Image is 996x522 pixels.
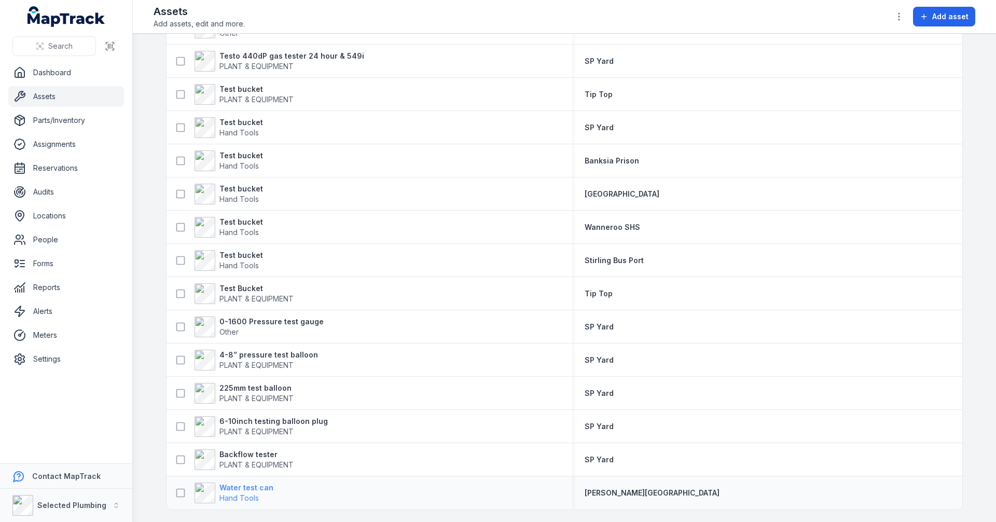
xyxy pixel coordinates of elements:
[932,11,969,22] span: Add asset
[219,283,294,294] strong: Test Bucket
[195,84,294,105] a: Test bucketPLANT & EQUIPMENT
[585,189,659,199] a: [GEOGRAPHIC_DATA]
[154,4,245,19] h2: Assets
[27,6,105,27] a: MapTrack
[585,222,640,232] a: Wanneroo SHS
[8,229,124,250] a: People
[585,56,614,66] a: SP Yard
[219,383,294,393] strong: 225mm test balloon
[585,57,614,65] span: SP Yard
[219,117,263,128] strong: Test bucket
[219,294,294,303] span: PLANT & EQUIPMENT
[219,460,294,469] span: PLANT & EQUIPMENT
[219,29,239,37] span: Other
[585,255,644,266] a: Stirling Bus Port
[8,301,124,322] a: Alerts
[219,128,259,137] span: Hand Tools
[8,110,124,131] a: Parts/Inventory
[195,51,364,72] a: Testo 440dP gas tester 24 hour & 549iPLANT & EQUIPMENT
[195,117,263,138] a: Test bucketHand Tools
[37,501,106,510] strong: Selected Plumbing
[195,184,263,204] a: Test bucketHand Tools
[48,41,73,51] span: Search
[585,322,614,332] a: SP Yard
[8,277,124,298] a: Reports
[585,223,640,231] span: Wanneroo SHS
[195,449,294,470] a: Backflow testerPLANT & EQUIPMENT
[8,182,124,202] a: Audits
[219,217,263,227] strong: Test bucket
[585,90,613,99] span: Tip Top
[219,327,239,336] span: Other
[219,427,294,436] span: PLANT & EQUIPMENT
[585,89,613,100] a: Tip Top
[195,250,263,271] a: Test bucketHand Tools
[219,317,324,327] strong: 0-1600 Pressure test gauge
[219,95,294,104] span: PLANT & EQUIPMENT
[585,189,659,198] span: [GEOGRAPHIC_DATA]
[585,355,614,364] span: SP Yard
[219,449,294,460] strong: Backflow tester
[219,250,263,260] strong: Test bucket
[585,421,614,432] a: SP Yard
[195,416,328,437] a: 6-10inch testing balloon plugPLANT & EQUIPMENT
[8,158,124,178] a: Reservations
[195,283,294,304] a: Test BucketPLANT & EQUIPMENT
[8,205,124,226] a: Locations
[219,228,259,237] span: Hand Tools
[219,350,318,360] strong: 4-8” pressure test balloon
[585,256,644,265] span: Stirling Bus Port
[219,184,263,194] strong: Test bucket
[585,388,614,399] a: SP Yard
[585,289,613,299] a: Tip Top
[585,156,639,165] span: Banksia Prison
[219,394,294,403] span: PLANT & EQUIPMENT
[195,483,273,503] a: Water test canHand Tools
[195,150,263,171] a: Test bucketHand Tools
[12,36,96,56] button: Search
[32,472,101,480] strong: Contact MapTrack
[195,317,324,337] a: 0-1600 Pressure test gaugeOther
[195,350,318,370] a: 4-8” pressure test balloonPLANT & EQUIPMENT
[8,253,124,274] a: Forms
[219,150,263,161] strong: Test bucket
[219,195,259,203] span: Hand Tools
[585,455,614,464] span: SP Yard
[8,134,124,155] a: Assignments
[154,19,245,29] span: Add assets, edit and more.
[585,322,614,331] span: SP Yard
[8,325,124,346] a: Meters
[219,84,294,94] strong: Test bucket
[195,383,294,404] a: 225mm test balloonPLANT & EQUIPMENT
[219,51,364,61] strong: Testo 440dP gas tester 24 hour & 549i
[585,488,720,498] a: [PERSON_NAME][GEOGRAPHIC_DATA]
[585,122,614,133] a: SP Yard
[219,161,259,170] span: Hand Tools
[219,261,259,270] span: Hand Tools
[219,483,273,493] strong: Water test can
[219,416,328,427] strong: 6-10inch testing balloon plug
[195,217,263,238] a: Test bucketHand Tools
[585,156,639,166] a: Banksia Prison
[219,62,294,71] span: PLANT & EQUIPMENT
[219,361,294,369] span: PLANT & EQUIPMENT
[8,349,124,369] a: Settings
[585,455,614,465] a: SP Yard
[913,7,975,26] button: Add asset
[8,86,124,107] a: Assets
[8,62,124,83] a: Dashboard
[585,355,614,365] a: SP Yard
[219,493,259,502] span: Hand Tools
[585,389,614,397] span: SP Yard
[585,289,613,298] span: Tip Top
[585,123,614,132] span: SP Yard
[585,488,720,497] span: [PERSON_NAME][GEOGRAPHIC_DATA]
[585,422,614,431] span: SP Yard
